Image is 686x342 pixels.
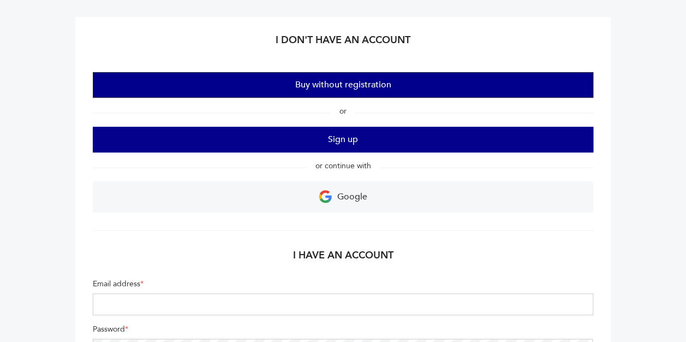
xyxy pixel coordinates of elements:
a: Google [93,181,593,213]
img: Google icon [319,190,332,203]
button: Buy without registration [93,72,593,98]
h2: I have an account [93,249,593,270]
button: Sign up [93,127,593,152]
h2: I don't have an account [93,33,593,55]
p: Google [337,188,367,205]
font: Sign up [328,133,358,145]
font: Email address [93,279,140,289]
span: or continue with [307,161,380,171]
span: or [331,106,355,116]
font: Password [93,324,125,334]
